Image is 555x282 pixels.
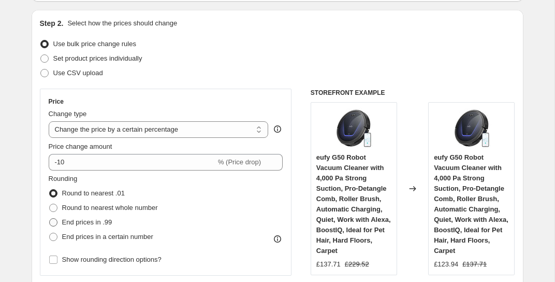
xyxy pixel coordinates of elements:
h6: STOREFRONT EXAMPLE [311,89,515,97]
strike: £137.71 [462,259,487,270]
h3: Price [49,97,64,106]
strike: £229.52 [345,259,369,270]
span: eufy G50 Robot Vacuum Cleaner with 4,000 Pa Strong Suction, Pro-Detangle Comb, Roller Brush, Auto... [316,153,391,255]
span: Use bulk price change rules [53,40,136,48]
span: Price change amount [49,143,112,150]
div: £123.94 [434,259,458,270]
p: Select how the prices should change [67,18,177,29]
span: Show rounding direction options? [62,256,162,263]
h2: Step 2. [40,18,64,29]
input: -15 [49,154,216,171]
span: Round to nearest whole number [62,204,158,212]
span: End prices in .99 [62,218,112,226]
span: Use CSV upload [53,69,103,77]
span: Change type [49,110,87,118]
span: % (Price drop) [218,158,261,166]
span: Rounding [49,175,78,182]
span: Round to nearest .01 [62,189,125,197]
img: 81aH8rdwkVL_80x.jpg [451,108,492,149]
div: help [272,124,283,134]
span: Set product prices individually [53,54,142,62]
span: End prices in a certain number [62,233,153,241]
span: eufy G50 Robot Vacuum Cleaner with 4,000 Pa Strong Suction, Pro-Detangle Comb, Roller Brush, Auto... [434,153,508,255]
div: £137.71 [316,259,341,270]
img: 81aH8rdwkVL_80x.jpg [333,108,374,149]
